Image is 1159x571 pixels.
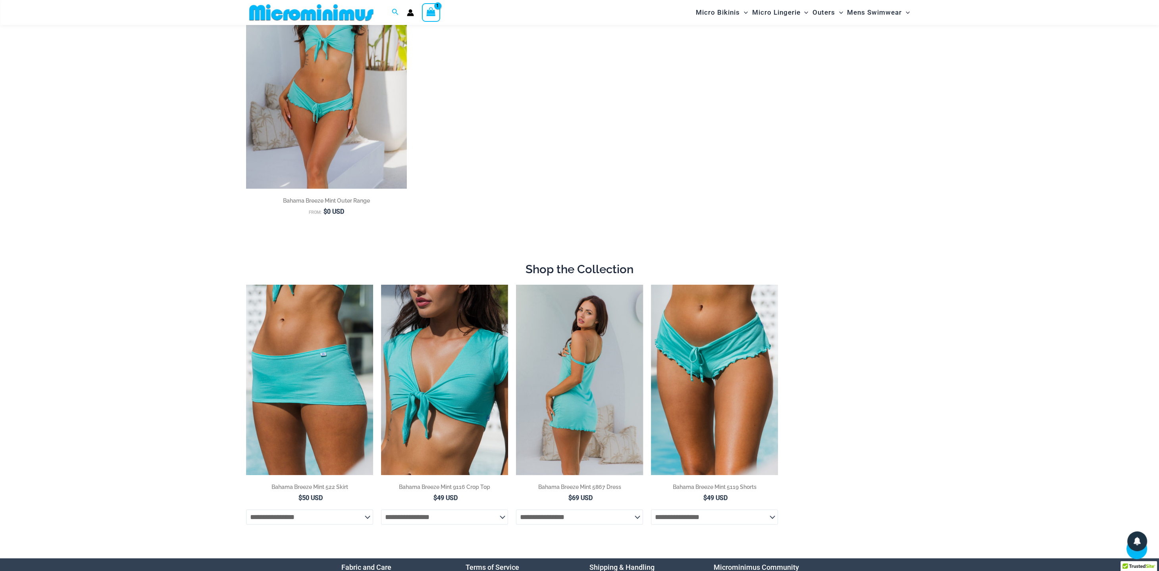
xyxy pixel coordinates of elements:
h2: Bahama Breeze Mint Outer Range [246,197,407,205]
img: Bahama Breeze Mint 5119 Shorts 01 [651,285,778,475]
img: MM SHOP LOGO FLAT [246,4,377,21]
a: OutersMenu ToggleMenu Toggle [811,2,845,23]
h2: Shop the Collection [246,262,913,277]
bdi: 50 USD [298,494,323,502]
bdi: 69 USD [568,494,593,502]
a: View Shopping Cart, 1 items [422,3,440,21]
span: $ [433,494,437,502]
bdi: 49 USD [433,494,458,502]
a: Bahama Breeze Mint 5119 Shorts 01Bahama Breeze Mint 5119 Shorts 02Bahama Breeze Mint 5119 Shorts 02 [651,285,778,475]
span: Outers [812,2,835,23]
span: Mens Swimwear [847,2,902,23]
span: $ [298,494,302,502]
bdi: 49 USD [703,494,728,502]
span: Menu Toggle [740,2,748,23]
a: Search icon link [392,8,399,17]
a: Bahama Breeze Mint Outer Range [246,197,407,207]
span: $ [323,208,327,215]
h2: Bahama Breeze Mint 9116 Crop Top [381,483,508,491]
img: Bahama Breeze Mint 522 Skirt 01 [246,285,373,475]
a: Micro LingerieMenu ToggleMenu Toggle [750,2,810,23]
nav: Site Navigation [693,1,913,24]
h2: Bahama Breeze Mint 522 Skirt [246,483,373,491]
img: Bahama Breeze Mint 9116 Crop Top 01 [381,285,508,475]
a: Bahama Breeze Mint 522 Skirt 01Bahama Breeze Mint 522 Skirt 02Bahama Breeze Mint 522 Skirt 02 [246,285,373,475]
span: $ [703,494,707,502]
h2: Bahama Breeze Mint 5867 Dress [516,483,643,491]
span: Micro Lingerie [752,2,800,23]
bdi: 0 USD [323,208,344,215]
a: Bahama Breeze Mint 5867 Dress 01Bahama Breeze Mint 5867 Dress 03Bahama Breeze Mint 5867 Dress 03 [516,285,643,475]
span: Menu Toggle [800,2,808,23]
span: From: [309,210,322,215]
a: Bahama Breeze Mint 9116 Crop Top 01Bahama Breeze Mint 9116 Crop Top 02Bahama Breeze Mint 9116 Cro... [381,285,508,475]
a: Bahama Breeze Mint 5119 Shorts [651,483,778,494]
span: Micro Bikinis [696,2,740,23]
span: Menu Toggle [835,2,843,23]
img: Bahama Breeze Mint 5867 Dress 03 [516,285,643,475]
span: Menu Toggle [902,2,910,23]
a: Bahama Breeze Mint 5867 Dress [516,483,643,494]
a: Account icon link [407,9,414,16]
span: $ [568,494,572,502]
a: Bahama Breeze Mint 9116 Crop Top [381,483,508,494]
h2: Bahama Breeze Mint 5119 Shorts [651,483,778,491]
a: Mens SwimwearMenu ToggleMenu Toggle [845,2,912,23]
a: Bahama Breeze Mint 522 Skirt [246,483,373,494]
a: Micro BikinisMenu ToggleMenu Toggle [694,2,750,23]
